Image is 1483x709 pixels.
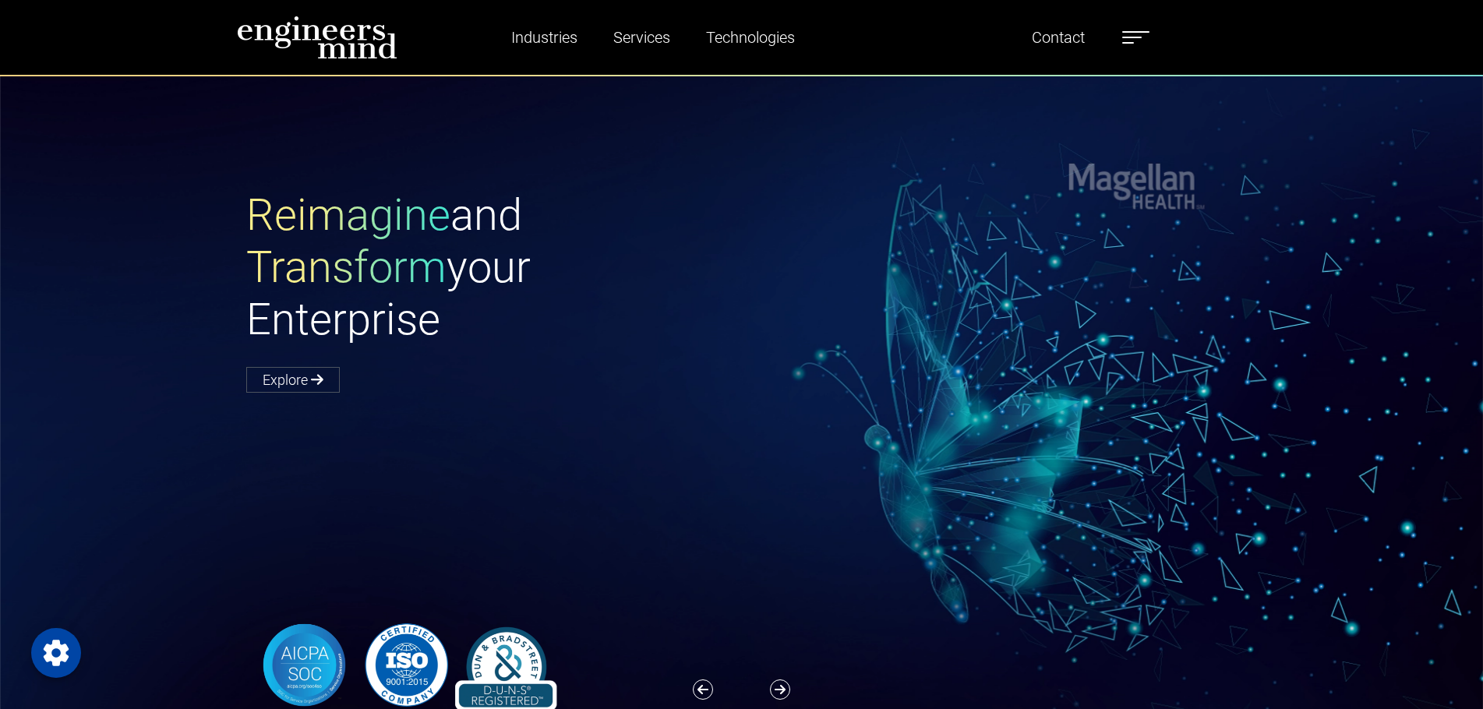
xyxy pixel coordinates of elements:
[237,16,397,59] img: logo
[246,367,340,393] a: Explore
[700,19,801,55] a: Technologies
[246,242,447,293] span: Transform
[1026,19,1091,55] a: Contact
[505,19,584,55] a: Industries
[607,19,676,55] a: Services
[246,189,450,241] span: Reimagine
[246,189,742,347] h1: and your Enterprise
